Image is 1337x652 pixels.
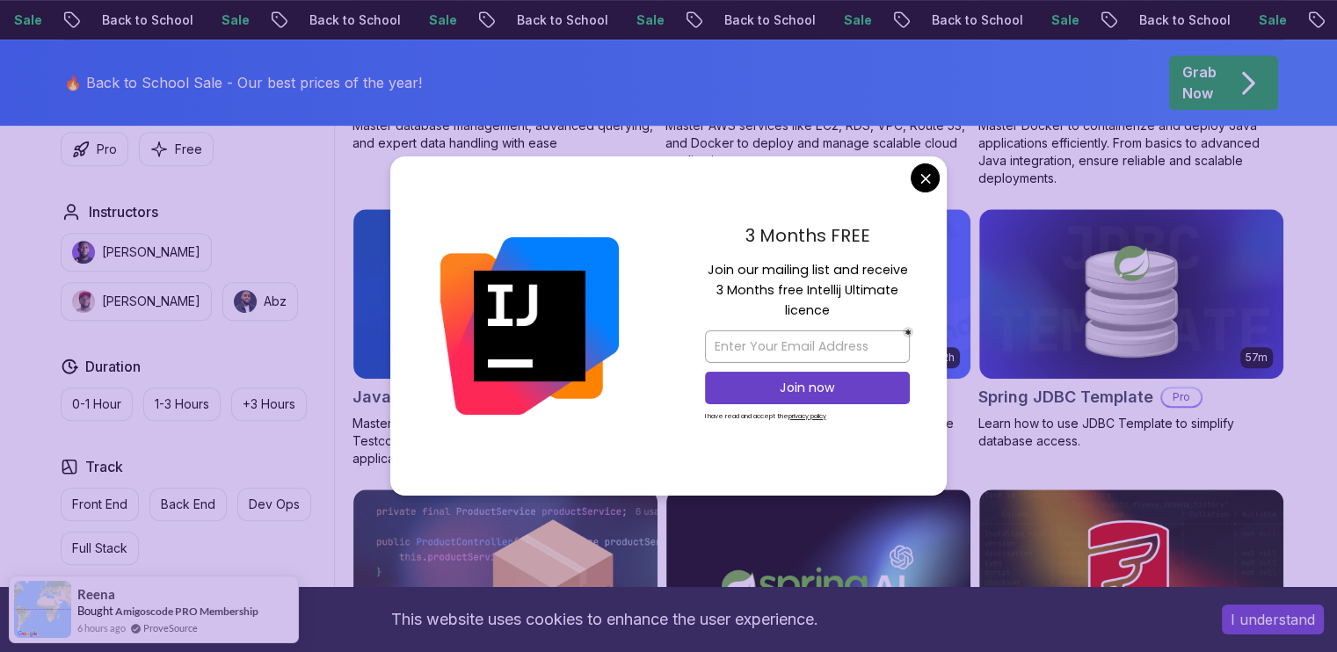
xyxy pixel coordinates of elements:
button: Pro [61,132,128,166]
p: Sale [826,11,883,29]
p: Abz [264,293,287,310]
h2: Java Integration Testing [352,385,545,409]
button: Dev Ops [237,488,311,521]
img: instructor img [234,290,257,313]
p: Dev Ops [249,496,300,513]
p: +3 Hours [243,395,295,413]
p: 57m [1246,351,1268,365]
img: instructor img [72,241,95,264]
h2: Instructors [89,201,158,222]
p: Master Docker to containerize and deploy Java applications efficiently. From basics to advanced J... [978,117,1284,187]
a: Amigoscode PRO Membership [115,605,258,618]
p: Back to School [1122,11,1241,29]
p: Master AWS services like EC2, RDS, VPC, Route 53, and Docker to deploy and manage scalable cloud ... [665,117,971,170]
p: Pro [1162,388,1201,406]
p: 🔥 Back to School Sale - Our best prices of the year! [64,72,422,93]
p: Free [175,141,202,158]
p: Pro [97,141,117,158]
button: instructor img[PERSON_NAME] [61,233,212,272]
img: provesource social proof notification image [14,581,71,638]
p: Back to School [499,11,619,29]
p: Sale [411,11,468,29]
p: Back to School [292,11,411,29]
p: Front End [72,496,127,513]
button: 1-3 Hours [143,388,221,421]
h2: Track [85,456,123,477]
button: Full Stack [61,532,139,565]
button: 0-1 Hour [61,388,133,421]
a: ProveSource [143,620,198,635]
p: Back End [161,496,215,513]
p: Full Stack [72,540,127,557]
img: Java Integration Testing card [353,209,658,380]
div: This website uses cookies to enhance the user experience. [13,600,1195,639]
a: Java Integration Testing card1.67hNEWJava Integration TestingProMaster Java integration testing w... [352,208,658,468]
img: Spring JDBC Template card [979,209,1283,380]
span: Bought [77,604,113,618]
p: 1-3 Hours [155,395,209,413]
button: Front End [61,488,139,521]
p: Learn how to use JDBC Template to simplify database access. [978,415,1284,450]
p: Sale [619,11,675,29]
span: Reena [77,587,115,602]
button: Back End [149,488,227,521]
p: Master Java integration testing with Spring Boot, Testcontainers, and WebTestClient for robust ap... [352,415,658,467]
p: Sale [1034,11,1090,29]
p: 0-1 Hour [72,395,121,413]
a: Spring JDBC Template card57mSpring JDBC TemplateProLearn how to use JDBC Template to simplify dat... [978,208,1284,451]
img: instructor img [72,290,95,313]
p: Sale [204,11,260,29]
h2: Spring JDBC Template [978,385,1153,409]
button: Free [139,132,214,166]
button: Accept cookies [1222,605,1324,634]
p: [PERSON_NAME] [102,243,200,261]
button: +3 Hours [231,388,307,421]
p: Back to School [707,11,826,29]
p: Sale [1241,11,1297,29]
p: Back to School [914,11,1034,29]
p: [PERSON_NAME] [102,293,200,310]
p: Master database management, advanced querying, and expert data handling with ease [352,117,658,152]
button: instructor imgAbz [222,282,298,321]
p: Back to School [84,11,204,29]
p: Grab Now [1182,62,1217,104]
h2: Duration [85,356,141,377]
span: 6 hours ago [77,620,126,635]
button: instructor img[PERSON_NAME] [61,282,212,321]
